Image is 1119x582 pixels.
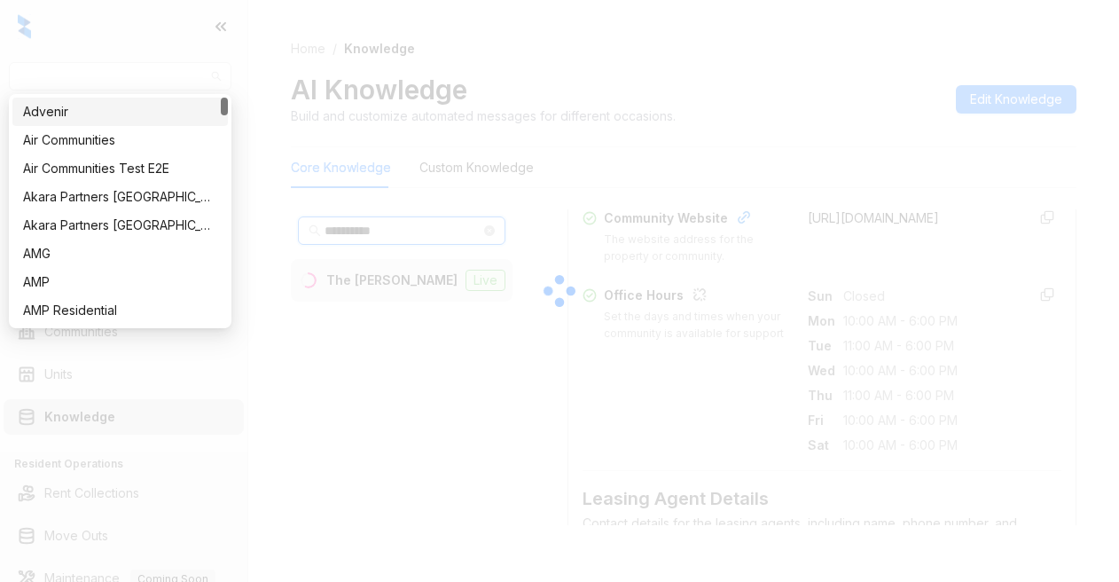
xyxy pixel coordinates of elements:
div: Advenir [23,102,217,122]
div: Air Communities Test E2E [12,154,228,183]
div: Akara Partners Phoenix [12,211,228,240]
div: AMP Residential [12,296,228,325]
div: AMP [23,272,217,292]
div: AMG [23,244,217,263]
div: AMP [12,268,228,296]
div: Akara Partners Nashville [12,183,228,211]
div: Akara Partners [GEOGRAPHIC_DATA] [23,187,217,207]
div: Akara Partners [GEOGRAPHIC_DATA] [23,216,217,235]
div: Air Communities [12,126,228,154]
div: Air Communities [23,130,217,150]
div: Advenir [12,98,228,126]
div: AMG [12,240,228,268]
div: Air Communities Test E2E [23,159,217,178]
div: AMP Residential [23,301,217,320]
